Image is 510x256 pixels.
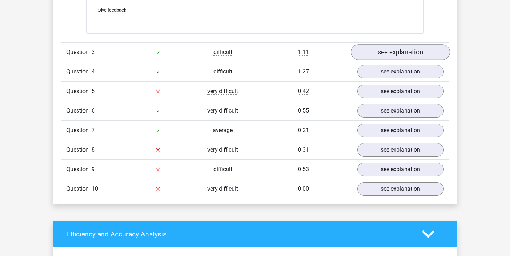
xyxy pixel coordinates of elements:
span: 0:00 [298,185,309,192]
span: average [213,127,233,134]
a: see explanation [357,182,444,196]
span: 0:53 [298,166,309,173]
span: very difficult [207,88,238,95]
span: Question [66,67,92,76]
span: 7 [92,127,95,134]
span: 1:11 [298,49,309,56]
span: Question [66,107,92,115]
span: 8 [92,146,95,153]
span: Question [66,126,92,135]
a: see explanation [351,44,450,60]
span: 4 [92,68,95,75]
a: see explanation [357,143,444,157]
span: Give feedback [98,7,126,13]
span: difficult [213,68,232,75]
span: 3 [92,49,95,55]
span: Question [66,146,92,154]
span: 5 [92,88,95,94]
h4: Efficiency and Accuracy Analysis [66,230,411,238]
span: 1:27 [298,68,309,75]
span: very difficult [207,107,238,114]
span: 9 [92,166,95,173]
span: very difficult [207,185,238,192]
a: see explanation [357,104,444,118]
span: Question [66,165,92,174]
span: 0:42 [298,88,309,95]
span: difficult [213,166,232,173]
span: difficult [213,49,232,56]
a: see explanation [357,124,444,137]
a: see explanation [357,85,444,98]
a: see explanation [357,163,444,176]
span: 6 [92,107,95,114]
span: 10 [92,185,98,192]
span: Question [66,185,92,193]
span: 0:55 [298,107,309,114]
span: 0:21 [298,127,309,134]
span: Question [66,87,92,96]
span: 0:31 [298,146,309,153]
a: see explanation [357,65,444,78]
span: very difficult [207,146,238,153]
span: Question [66,48,92,56]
